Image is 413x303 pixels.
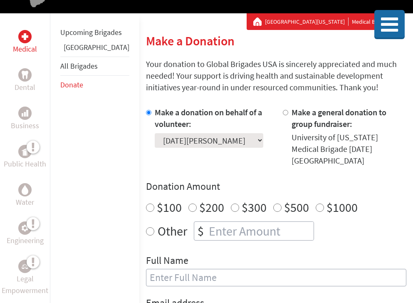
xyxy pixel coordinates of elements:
div: $ [194,222,207,240]
div: Medical Brigades [253,17,393,26]
label: $300 [242,199,267,215]
div: Business [18,107,32,120]
h4: Donation Amount [146,180,406,193]
li: Upcoming Brigades [60,23,129,42]
img: Legal Empowerment [22,264,28,269]
p: Engineering [7,235,44,246]
input: Enter Amount [207,222,314,240]
label: Make a donation on behalf of a volunteer: [155,107,262,129]
p: Medical [13,43,37,55]
div: Dental [18,68,32,82]
p: Public Health [4,158,46,170]
img: Medical [22,33,28,40]
a: Donate [60,80,83,89]
p: Legal Empowerment [2,273,48,296]
div: Public Health [18,145,32,158]
a: DentalDental [15,68,35,93]
a: WaterWater [16,183,34,208]
div: Legal Empowerment [18,260,32,273]
input: Enter Full Name [146,269,406,286]
a: Legal EmpowermentLegal Empowerment [2,260,48,296]
a: [GEOGRAPHIC_DATA] [64,42,129,52]
img: Engineering [22,225,28,231]
a: Public HealthPublic Health [4,145,46,170]
div: University of [US_STATE] Medical Brigade [DATE] [GEOGRAPHIC_DATA] [292,132,406,166]
a: Upcoming Brigades [60,27,122,37]
p: Business [11,120,39,132]
p: Dental [15,82,35,93]
img: Dental [22,71,28,79]
label: Other [158,221,187,241]
p: Water [16,196,34,208]
img: Public Health [22,147,28,156]
a: EngineeringEngineering [7,221,44,246]
li: Donate [60,76,129,94]
h2: Make a Donation [146,33,406,48]
label: $200 [199,199,224,215]
p: Your donation to Global Brigades USA is sincerely appreciated and much needed! Your support is dr... [146,58,406,93]
li: Ghana [60,42,129,57]
li: All Brigades [60,57,129,76]
a: [GEOGRAPHIC_DATA][US_STATE] [265,17,349,26]
img: Business [22,110,28,117]
a: MedicalMedical [13,30,37,55]
img: Water [22,185,28,194]
label: $100 [157,199,182,215]
div: Engineering [18,221,32,235]
div: Medical [18,30,32,43]
div: Water [18,183,32,196]
label: $1000 [326,199,358,215]
label: $500 [284,199,309,215]
a: All Brigades [60,61,98,71]
label: Full Name [146,254,188,269]
label: Make a general donation to group fundraiser: [292,107,386,129]
a: BusinessBusiness [11,107,39,132]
